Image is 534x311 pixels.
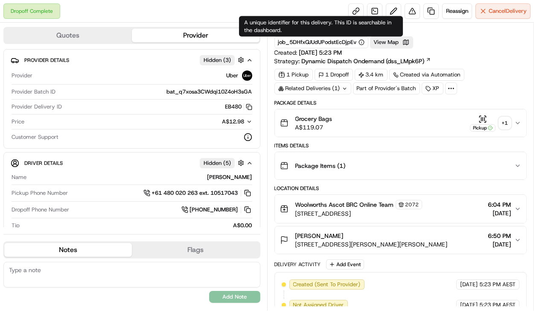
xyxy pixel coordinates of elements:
[30,173,252,181] div: [PERSON_NAME]
[12,103,62,111] span: Provider Delivery ID
[275,226,527,254] button: [PERSON_NAME][STREET_ADDRESS][PERSON_NAME][PERSON_NAME]6:50 PM[DATE]
[274,69,313,81] div: 1 Pickup
[274,48,342,57] span: Created:
[295,232,344,240] span: [PERSON_NAME]
[274,261,321,268] div: Delivery Activity
[4,243,132,257] button: Notes
[29,82,140,90] div: Start new chat
[12,118,24,126] span: Price
[5,120,69,136] a: 📗Knowledge Base
[489,7,527,15] span: Cancel Delivery
[22,55,154,64] input: Got a question? Start typing here...
[69,120,140,136] a: 💻API Documentation
[177,118,252,126] button: A$12.98
[4,29,132,42] button: Quotes
[152,189,238,197] span: +61 480 020 263 ext. 10517043
[24,57,69,64] span: Provider Details
[143,188,252,198] a: +61 480 020 263 ext. 10517043
[274,100,527,106] div: Package Details
[355,69,388,81] div: 3.4 km
[275,152,527,179] button: Package Items (1)
[9,9,26,26] img: Nash
[488,232,511,240] span: 6:50 PM
[499,117,511,129] div: + 1
[9,125,15,132] div: 📗
[275,195,527,223] button: Woolworths Ascot BRC Online Team2072[STREET_ADDRESS]6:04 PM[DATE]
[488,240,511,249] span: [DATE]
[23,222,252,229] div: A$0.00
[72,125,79,132] div: 💻
[239,16,403,37] div: A unique identifier for this delivery. This ID is searchable in the dashboard.
[12,173,26,181] span: Name
[488,200,511,209] span: 6:04 PM
[295,240,448,249] span: [STREET_ADDRESS][PERSON_NAME][PERSON_NAME]
[24,160,63,167] span: Driver Details
[17,124,65,132] span: Knowledge Base
[460,301,478,309] span: [DATE]
[200,158,246,168] button: Hidden (5)
[295,209,422,218] span: [STREET_ADDRESS]
[181,205,252,214] a: [PHONE_NUMBER]
[81,124,137,132] span: API Documentation
[293,301,344,309] span: Not Assigned Driver
[12,88,55,96] span: Provider Batch ID
[190,206,238,214] span: [PHONE_NUMBER]
[295,200,394,209] span: Woolworths Ascot BRC Online Team
[442,3,472,19] button: Reassign
[274,57,431,65] div: Strategy:
[293,281,361,288] span: Created (Sent To Provider)
[12,189,68,197] span: Pickup Phone Number
[315,69,353,81] div: 1 Dropoff
[11,156,253,170] button: Driver DetailsHidden (5)
[302,57,431,65] a: Dynamic Dispatch Ondemand (dss_LMpk6P)
[9,34,155,48] p: Welcome 👋
[326,259,364,270] button: Add Event
[274,185,527,192] div: Location Details
[295,123,333,132] span: A$119.07
[204,159,231,167] span: Hidden ( 5 )
[29,90,108,97] div: We're available if you need us!
[145,84,155,94] button: Start new chat
[200,55,246,65] button: Hidden (3)
[12,72,32,79] span: Provider
[132,29,260,42] button: Provider
[167,88,252,96] span: bat_q7xosa3CWdqi10Z4oH3sGA
[278,38,365,46] button: job_5DHfxQJUdUPodstEcDjpEv
[488,209,511,217] span: [DATE]
[470,115,496,132] button: Pickup
[9,82,24,97] img: 1736555255976-a54dd68f-1ca7-489b-9aae-adbdc363a1c4
[225,103,252,111] button: EB480
[299,49,342,56] span: [DATE] 5:23 PM
[470,115,511,132] button: Pickup+1
[12,222,20,229] span: Tip
[302,57,425,65] span: Dynamic Dispatch Ondemand (dss_LMpk6P)
[274,142,527,149] div: Items Details
[370,36,413,48] button: View Map
[295,114,333,123] span: Grocery Bags
[204,56,231,64] span: Hidden ( 3 )
[422,82,444,94] div: XP
[476,3,531,19] button: CancelDelivery
[85,145,103,151] span: Pylon
[11,53,253,67] button: Provider DetailsHidden (3)
[12,133,58,141] span: Customer Support
[295,161,346,170] span: Package Items ( 1 )
[389,69,464,81] a: Created via Automation
[275,109,527,137] button: Grocery BagsA$119.07Pickup+1
[274,82,351,94] div: Related Deliveries (1)
[227,72,239,79] span: Uber
[242,70,252,81] img: uber-new-logo.jpeg
[479,281,516,288] span: 5:23 PM AEST
[222,118,245,125] span: A$12.98
[479,301,516,309] span: 5:23 PM AEST
[446,7,468,15] span: Reassign
[406,201,419,208] span: 2072
[12,206,69,214] span: Dropoff Phone Number
[470,124,496,132] div: Pickup
[132,243,260,257] button: Flags
[460,281,478,288] span: [DATE]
